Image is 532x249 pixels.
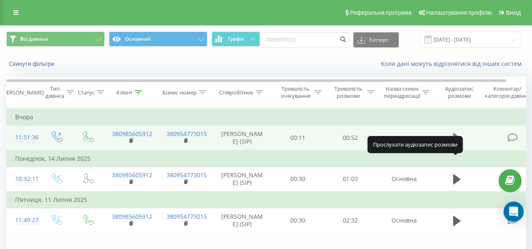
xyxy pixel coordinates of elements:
a: 380954773015 [167,130,207,138]
td: 00:30 [272,208,324,233]
div: Статус [78,89,95,96]
button: Скинути фільтри [6,60,58,68]
a: 380985605912 [112,212,152,220]
div: 11:49:27 [15,212,32,228]
td: 01:03 [324,167,377,191]
td: 00:52 [324,126,377,150]
a: 380954773015 [167,212,207,220]
div: Бізнес номер [162,89,196,96]
td: 00:30 [272,167,324,191]
td: Основна [377,167,431,191]
button: Основний [109,31,207,47]
td: Основна [377,208,431,233]
span: Всі дзвінки [20,36,48,42]
div: Клієнт [116,89,132,96]
a: 380954773015 [167,171,207,179]
div: 10:32:11 [15,171,32,187]
div: 11:51:36 [15,129,32,146]
button: Всі дзвінки [6,31,105,47]
div: Тривалість розмови [331,85,365,100]
div: [PERSON_NAME] [1,89,44,96]
td: [PERSON_NAME] (SIP) [213,126,272,150]
div: Аудіозапис розмови [439,85,479,100]
span: Реферальна програма [350,9,412,16]
a: 380985605912 [112,130,152,138]
div: Прослухати аудіозапис розмови [367,136,463,153]
a: 380985605912 [112,171,152,179]
td: 00:11 [272,126,324,150]
div: Співробітник [219,89,253,96]
a: Коли дані можуть відрізнятися вiд інших систем [381,60,526,68]
button: Графік [212,31,260,47]
button: Експорт [353,32,399,47]
span: Вихід [506,9,521,16]
div: Тривалість очікування [279,85,312,100]
td: 02:32 [324,208,377,233]
input: Пошук за номером [260,32,349,47]
div: Коментар/категорія дзвінка [483,85,532,100]
td: [PERSON_NAME] (SIP) [213,208,272,233]
div: Назва схеми переадресації [384,85,420,100]
div: Тип дзвінка [45,85,64,100]
div: Open Intercom Messenger [503,202,524,222]
td: [PERSON_NAME] (SIP) [213,167,272,191]
span: Графік [228,36,244,42]
span: Налаштування профілю [426,9,492,16]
